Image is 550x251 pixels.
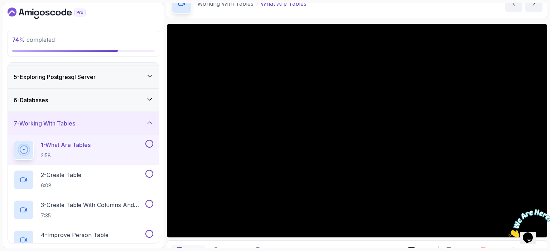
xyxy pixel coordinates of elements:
[3,3,47,31] img: Chat attention grabber
[14,170,153,190] button: 2-Create Table6:08
[41,171,81,179] p: 2 - Create Table
[41,152,91,159] p: 2:58
[41,242,108,249] p: 6:15
[506,206,550,240] iframe: chat widget
[14,119,75,128] h3: 7 - Working With Tables
[12,36,55,43] span: completed
[14,96,48,104] h3: 6 - Databases
[8,112,159,135] button: 7-Working With Tables
[8,65,159,88] button: 5-Exploring Postgresql Server
[12,36,25,43] span: 74 %
[3,3,6,9] span: 1
[41,212,144,219] p: 7:35
[14,200,153,220] button: 3-Create Table With Columns And Datatypes7:35
[8,8,102,19] a: Dashboard
[14,140,153,160] button: 1-What Are Tables2:58
[41,141,91,149] p: 1 - What Are Tables
[41,201,144,209] p: 3 - Create Table With Columns And Datatypes
[14,230,153,250] button: 4-Improve Person Table6:15
[41,231,108,239] p: 4 - Improve Person Table
[8,89,159,112] button: 6-Databases
[167,24,547,237] iframe: 1 - What are Tables
[14,73,96,81] h3: 5 - Exploring Postgresql Server
[41,182,81,189] p: 6:08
